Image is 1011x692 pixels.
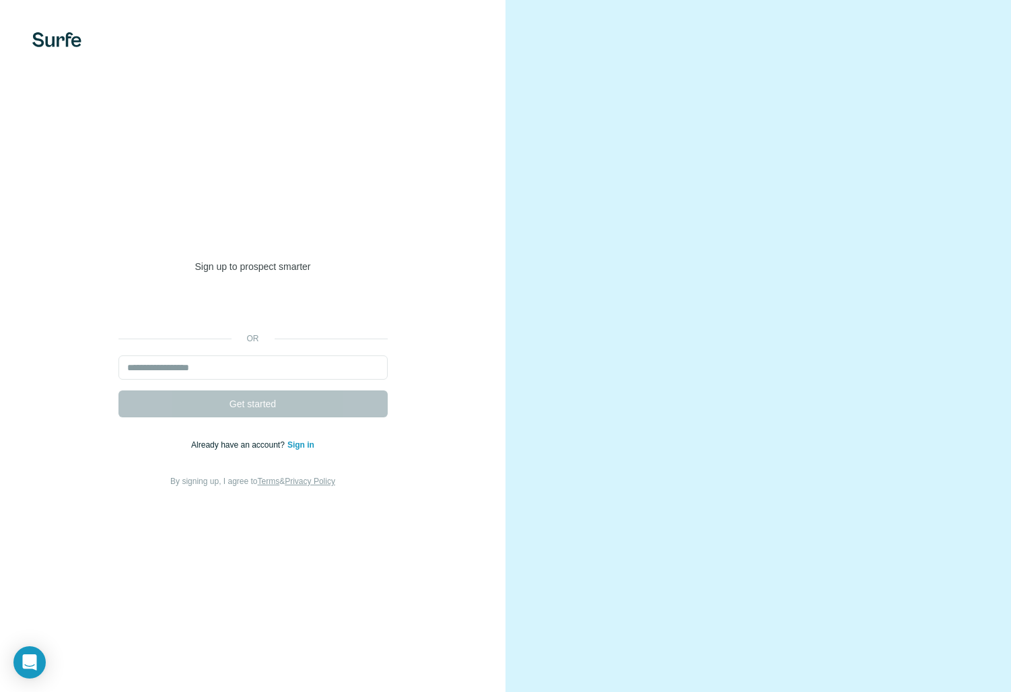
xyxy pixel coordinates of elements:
a: Privacy Policy [285,477,335,486]
p: or [232,333,275,345]
img: Surfe's logo [32,32,81,47]
span: Already have an account? [191,440,287,450]
div: Open Intercom Messenger [13,646,46,679]
a: Sign in [287,440,314,450]
iframe: Sign in with Google Button [112,293,394,323]
a: Terms [258,477,280,486]
iframe: Sign in with Google Dialog [734,13,998,151]
span: By signing up, I agree to & [170,477,335,486]
p: Sign up to prospect smarter [118,260,388,273]
h1: Welcome to [GEOGRAPHIC_DATA] [118,203,388,257]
